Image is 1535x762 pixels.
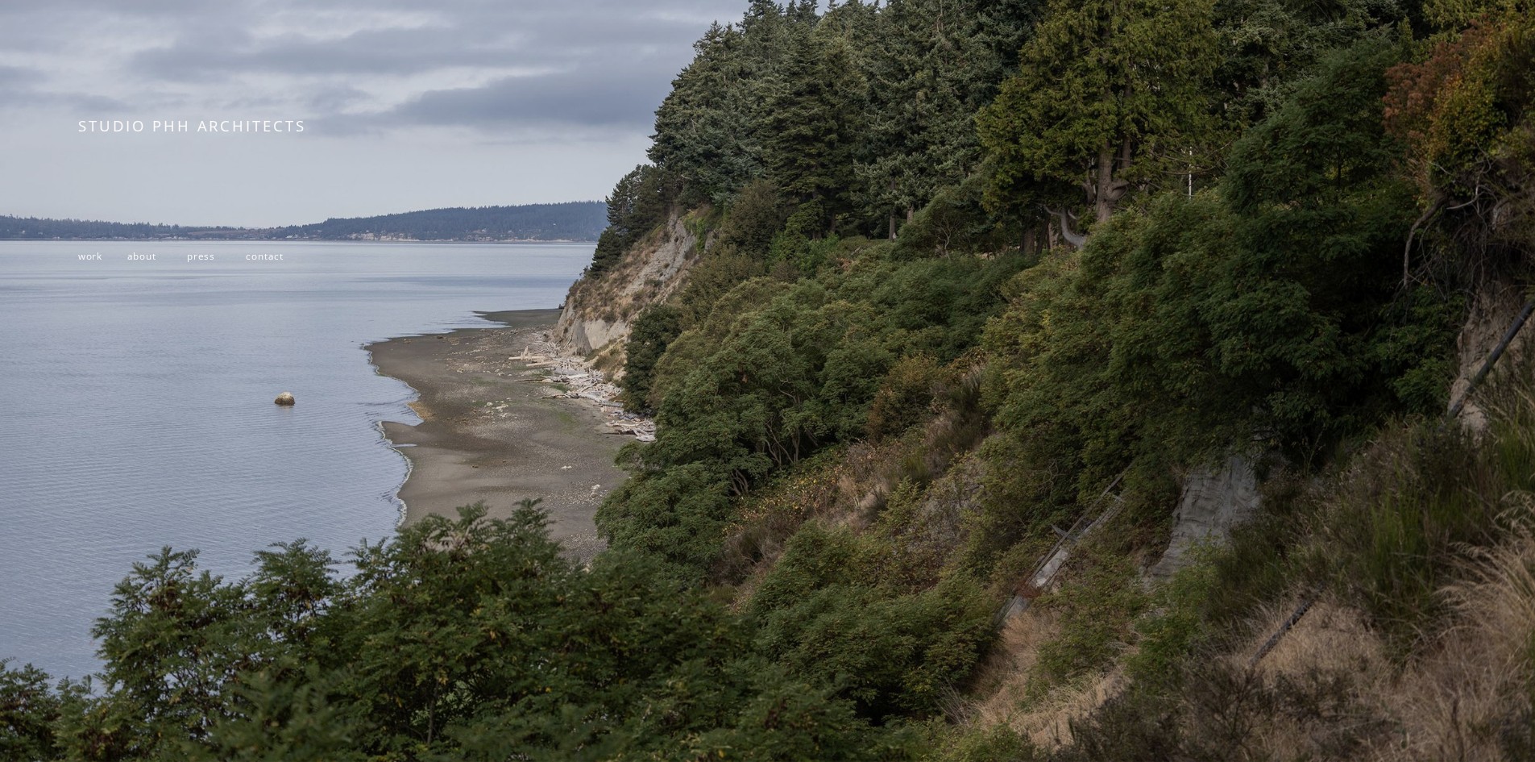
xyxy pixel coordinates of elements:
a: press [187,249,215,262]
a: work [78,249,102,262]
a: contact [246,249,284,262]
a: about [127,249,156,262]
span: STUDIO PHH ARCHITECTS [78,115,306,135]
